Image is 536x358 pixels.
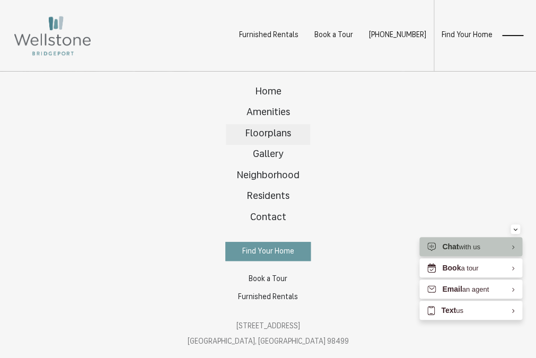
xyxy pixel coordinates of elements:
[225,242,311,261] a: Find Your Home
[236,171,300,181] span: Neighborhood
[226,124,310,145] a: Go to Floorplans
[247,191,289,202] span: Residents
[255,87,282,97] span: Home
[225,288,311,306] a: Furnished Rentals (opens in a new tab)
[226,166,310,187] a: Go to Neighborhood
[226,103,310,124] a: Go to Amenities
[13,15,92,57] img: Wellstone
[249,275,287,283] span: Book a Tour
[239,31,298,39] a: Furnished Rentals
[226,82,310,103] a: Go to Home
[225,270,311,288] a: Book a Tour
[502,31,523,40] button: Open Menu
[242,248,294,256] span: Find Your Home
[250,213,286,223] span: Contact
[226,208,310,229] a: Go to Contact
[247,108,290,118] span: Amenities
[314,31,353,39] a: Book a Tour
[369,31,426,39] a: Call us at (253) 400-3144
[253,150,284,160] span: Gallery
[226,145,310,166] a: Go to Gallery
[226,187,310,208] a: Go to Residents
[188,322,349,346] a: Get Directions to 12535 Bridgeport Way SW Lakewood, WA 98499
[369,31,426,39] span: [PHONE_NUMBER]
[245,129,291,139] span: Floorplans
[442,31,493,39] a: Find Your Home
[238,293,298,301] span: Furnished Rentals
